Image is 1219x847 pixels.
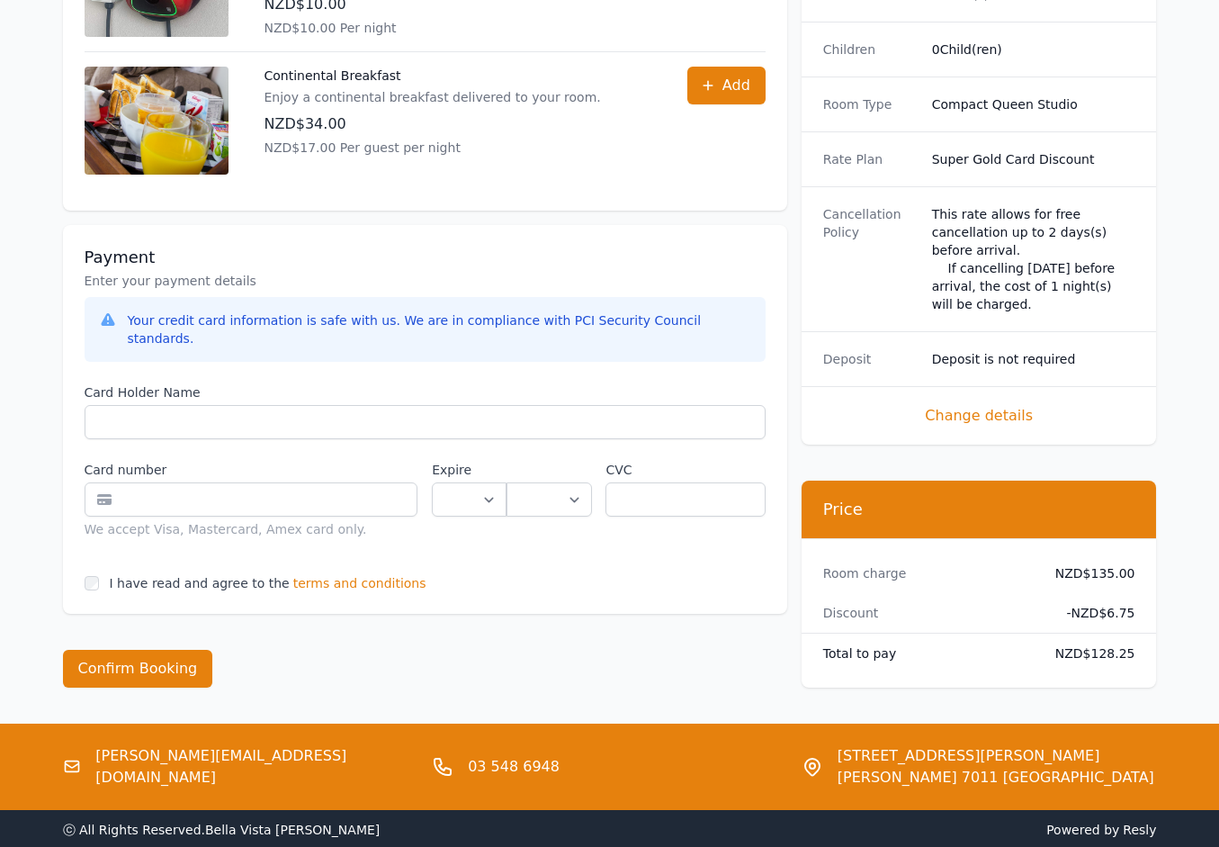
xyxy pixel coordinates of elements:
div: This rate allows for free cancellation up to 2 days(s) before arrival. If cancelling [DATE] befor... [932,205,1135,313]
p: Continental Breakfast [264,67,601,85]
label: CVC [605,461,765,479]
p: Enjoy a continental breakfast delivered to your room. [264,88,601,106]
a: [PERSON_NAME][EMAIL_ADDRESS][DOMAIN_NAME] [95,745,417,788]
dd: NZD$135.00 [1041,564,1135,582]
dd: Super Gold Card Discount [932,150,1135,168]
dd: - NZD$6.75 [1041,604,1135,622]
dt: Room charge [823,564,1026,582]
dd: 0 Child(ren) [932,41,1135,59]
dt: Children [823,41,918,59]
label: Card number [85,461,418,479]
img: Continental Breakfast [85,67,229,175]
h3: Price [823,499,1135,520]
span: ⓒ All Rights Reserved. Bella Vista [PERSON_NAME] [63,823,381,837]
button: Add [687,67,766,104]
p: NZD$34.00 [264,113,601,135]
h3: Payment [85,247,766,268]
span: Change details [823,405,1135,427]
label: Expire [432,461,506,479]
div: Your credit card information is safe with us. We are in compliance with PCI Security Council stan... [128,311,751,347]
span: terms and conditions [293,574,426,592]
label: Card Holder Name [85,383,766,401]
span: Powered by [617,821,1157,839]
div: We accept Visa, Mastercard, Amex card only. [85,520,418,538]
a: Resly [1123,823,1156,837]
span: [PERSON_NAME] 7011 [GEOGRAPHIC_DATA] [838,767,1154,788]
dd: Deposit is not required [932,350,1135,368]
p: NZD$10.00 Per night [264,19,651,37]
span: Add [722,75,750,96]
p: Enter your payment details [85,272,766,290]
dd: NZD$128.25 [1041,644,1135,662]
dt: Total to pay [823,644,1026,662]
label: . [506,461,591,479]
dt: Room Type [823,95,918,113]
p: NZD$17.00 Per guest per night [264,139,601,157]
a: 03 548 6948 [468,756,560,778]
dt: Rate Plan [823,150,918,168]
span: [STREET_ADDRESS][PERSON_NAME] [838,745,1154,767]
dt: Deposit [823,350,918,368]
label: I have read and agree to the [110,576,290,590]
dd: Compact Queen Studio [932,95,1135,113]
dt: Discount [823,604,1026,622]
dt: Cancellation Policy [823,205,918,313]
button: Confirm Booking [63,650,213,688]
